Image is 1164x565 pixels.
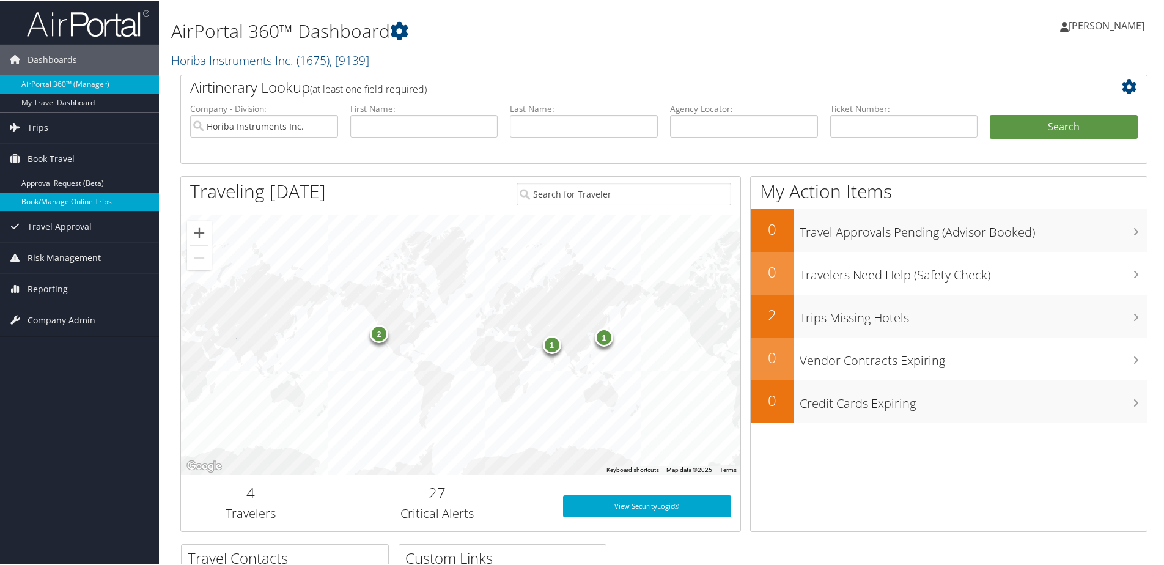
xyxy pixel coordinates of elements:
[297,51,330,67] span: ( 1675 )
[28,304,95,334] span: Company Admin
[595,327,613,345] div: 1
[330,51,369,67] span: , [ 9139 ]
[751,208,1147,251] a: 0Travel Approvals Pending (Advisor Booked)
[751,303,794,324] h2: 2
[751,336,1147,379] a: 0Vendor Contracts Expiring
[330,504,545,521] h3: Critical Alerts
[28,242,101,272] span: Risk Management
[800,216,1147,240] h3: Travel Approvals Pending (Advisor Booked)
[800,388,1147,411] h3: Credit Cards Expiring
[543,334,561,352] div: 1
[751,260,794,281] h2: 0
[190,177,326,203] h1: Traveling [DATE]
[184,457,224,473] img: Google
[517,182,731,204] input: Search for Traveler
[666,465,712,472] span: Map data ©2025
[800,345,1147,368] h3: Vendor Contracts Expiring
[27,8,149,37] img: airportal-logo.png
[171,17,828,43] h1: AirPortal 360™ Dashboard
[751,389,794,410] h2: 0
[190,481,312,502] h2: 4
[800,302,1147,325] h3: Trips Missing Hotels
[28,111,48,142] span: Trips
[28,210,92,241] span: Travel Approval
[190,76,1057,97] h2: Airtinerary Lookup
[751,346,794,367] h2: 0
[751,177,1147,203] h1: My Action Items
[370,323,388,342] div: 2
[800,259,1147,282] h3: Travelers Need Help (Safety Check)
[830,102,978,114] label: Ticket Number:
[310,81,427,95] span: (at least one field required)
[187,245,212,269] button: Zoom out
[1060,6,1157,43] a: [PERSON_NAME]
[751,218,794,238] h2: 0
[190,504,312,521] h3: Travelers
[510,102,658,114] label: Last Name:
[28,142,75,173] span: Book Travel
[330,481,545,502] h2: 27
[350,102,498,114] label: First Name:
[1069,18,1144,31] span: [PERSON_NAME]
[990,114,1138,138] button: Search
[28,43,77,74] span: Dashboards
[751,379,1147,422] a: 0Credit Cards Expiring
[28,273,68,303] span: Reporting
[190,102,338,114] label: Company - Division:
[720,465,737,472] a: Terms (opens in new tab)
[751,294,1147,336] a: 2Trips Missing Hotels
[606,465,659,473] button: Keyboard shortcuts
[184,457,224,473] a: Open this area in Google Maps (opens a new window)
[187,220,212,244] button: Zoom in
[751,251,1147,294] a: 0Travelers Need Help (Safety Check)
[171,51,369,67] a: Horiba Instruments Inc.
[670,102,818,114] label: Agency Locator:
[563,494,731,516] a: View SecurityLogic®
